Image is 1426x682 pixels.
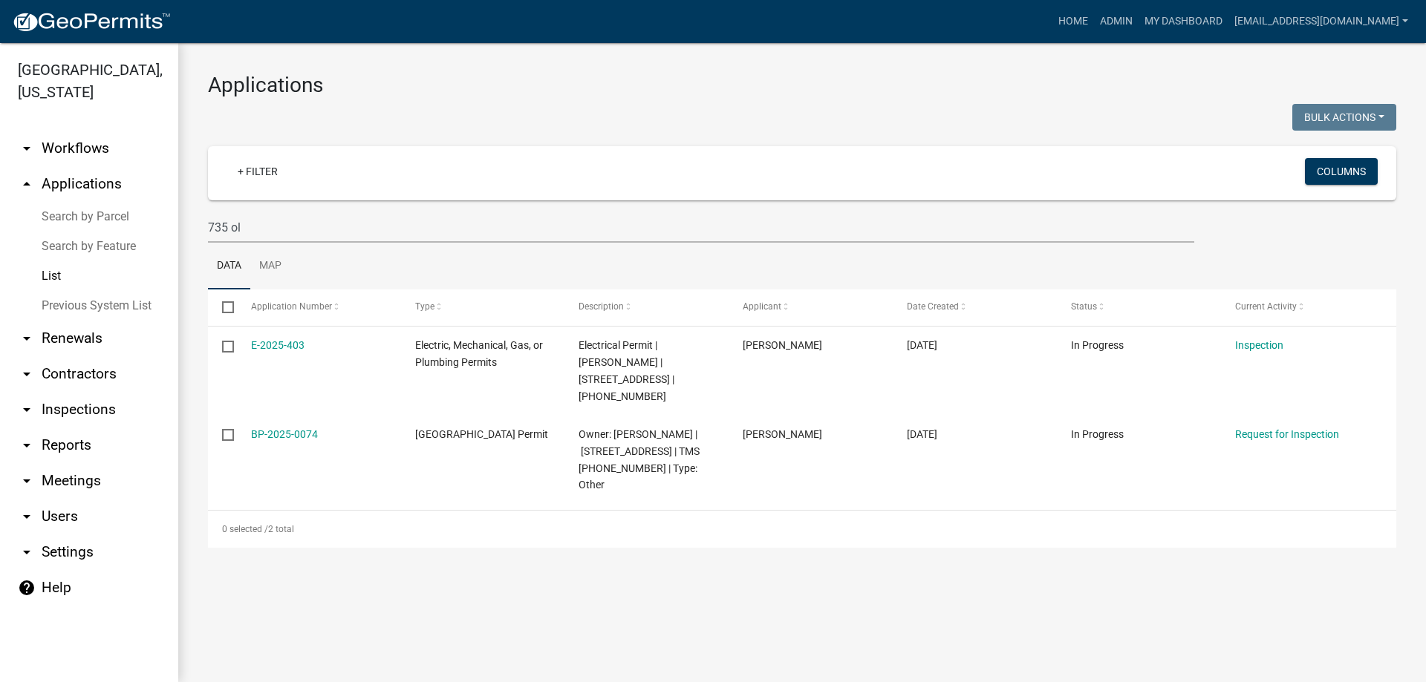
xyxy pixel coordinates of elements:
[1057,289,1221,325] datatable-header-cell: Status
[743,301,781,312] span: Applicant
[250,243,290,290] a: Map
[1228,7,1414,36] a: [EMAIL_ADDRESS][DOMAIN_NAME]
[415,428,548,440] span: Abbeville County Building Permit
[18,472,36,490] i: arrow_drop_down
[893,289,1057,325] datatable-header-cell: Date Created
[1052,7,1094,36] a: Home
[1235,428,1339,440] a: Request for Inspection
[1292,104,1396,131] button: Bulk Actions
[208,511,1396,548] div: 2 total
[18,436,36,454] i: arrow_drop_down
[18,365,36,383] i: arrow_drop_down
[236,289,400,325] datatable-header-cell: Application Number
[579,301,624,312] span: Description
[1071,428,1124,440] span: In Progress
[564,289,729,325] datatable-header-cell: Description
[208,212,1194,243] input: Search for applications
[226,158,290,185] a: + Filter
[743,339,822,351] span: Donald
[18,579,36,597] i: help
[18,175,36,193] i: arrow_drop_up
[18,329,36,347] i: arrow_drop_down
[1235,339,1283,351] a: Inspection
[222,524,268,534] span: 0 selected /
[18,140,36,157] i: arrow_drop_down
[251,428,318,440] a: BP-2025-0074
[208,289,236,325] datatable-header-cell: Select
[579,428,700,491] span: Owner: WAGLER RONALD J JR | 735 OLD ABBEVILLE HWY | TMS 110-00-00-005 | Type: Other
[208,243,250,290] a: Data
[729,289,893,325] datatable-header-cell: Applicant
[907,428,937,440] span: 03/25/2025
[18,543,36,561] i: arrow_drop_down
[1071,301,1097,312] span: Status
[400,289,564,325] datatable-header-cell: Type
[18,508,36,525] i: arrow_drop_down
[415,301,434,312] span: Type
[907,339,937,351] span: 08/14/2025
[1094,7,1139,36] a: Admin
[251,339,305,351] a: E-2025-403
[18,401,36,419] i: arrow_drop_down
[1305,158,1378,185] button: Columns
[208,73,1396,98] h3: Applications
[579,339,674,401] span: Electrical Permit | Donald Redman | 735 OLD ABBEVILLE HWY | 110-00-00-005
[1235,301,1297,312] span: Current Activity
[743,428,822,440] span: Randy
[1221,289,1385,325] datatable-header-cell: Current Activity
[1139,7,1228,36] a: My Dashboard
[907,301,959,312] span: Date Created
[415,339,543,368] span: Electric, Mechanical, Gas, or Plumbing Permits
[1071,339,1124,351] span: In Progress
[251,301,332,312] span: Application Number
